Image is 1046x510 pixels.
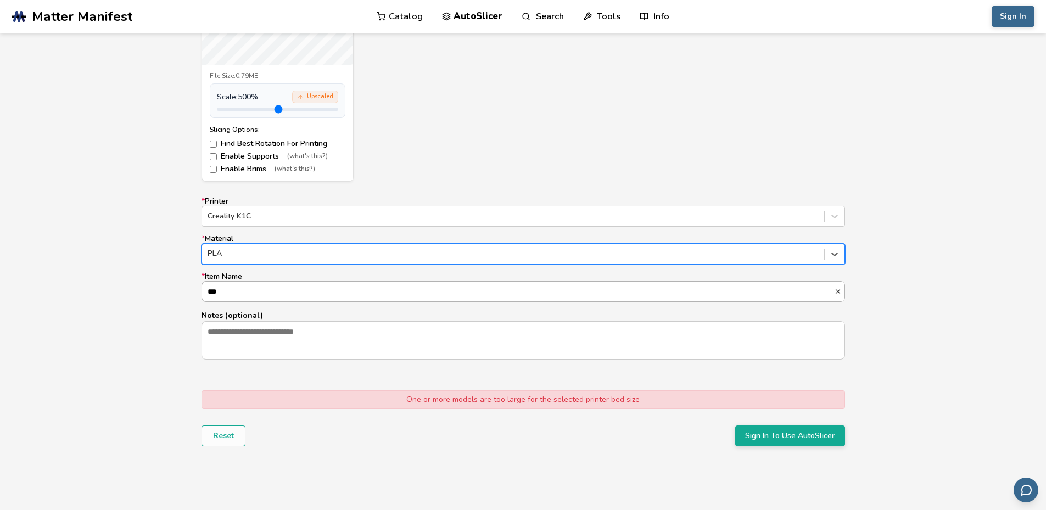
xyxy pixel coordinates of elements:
label: Enable Supports [210,152,345,161]
label: Item Name [202,272,845,302]
span: Matter Manifest [32,9,132,24]
label: Find Best Rotation For Printing [210,139,345,148]
input: *Item Name [202,282,834,301]
input: Enable Brims(what's this?) [210,166,217,173]
span: (what's this?) [287,153,328,160]
p: Notes (optional) [202,310,845,321]
div: One or more models are too large for the selected printer bed size [202,390,845,409]
textarea: Notes (optional) [202,322,844,359]
button: Sign In To Use AutoSlicer [735,425,845,446]
button: Sign In [992,6,1034,27]
label: Enable Brims [210,165,345,173]
span: Scale: 500 % [217,93,258,102]
div: Upscaled [292,91,338,103]
div: Slicing Options: [210,126,345,133]
label: Material [202,234,845,264]
div: File Size: 0.79MB [210,72,345,80]
label: Printer [202,197,845,227]
span: (what's this?) [275,165,315,173]
button: Send feedback via email [1014,478,1038,502]
button: *Item Name [834,288,844,295]
input: Enable Supports(what's this?) [210,153,217,160]
button: Reset [202,425,245,446]
input: Find Best Rotation For Printing [210,141,217,148]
